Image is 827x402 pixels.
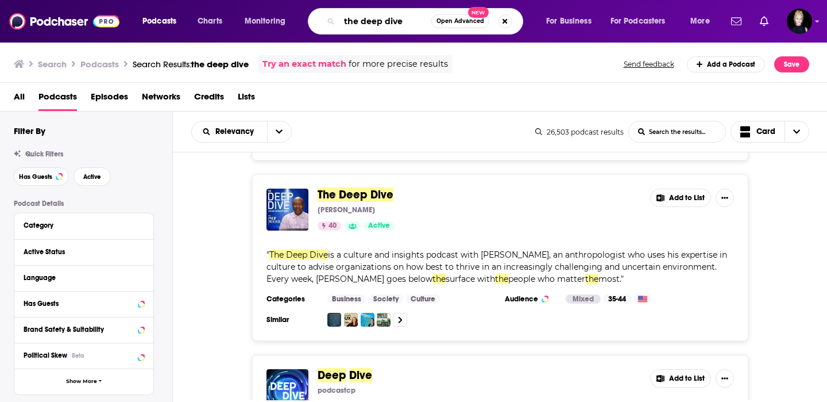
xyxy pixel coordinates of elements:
p: podcastcp [318,386,355,395]
div: Language [24,274,137,282]
span: Charts [198,13,222,29]
a: Search Results:the deep dive [133,59,249,70]
h3: Audience [505,294,557,304]
div: Mixed [566,294,601,304]
span: Active [368,220,390,232]
span: The Deep Dive [269,250,328,260]
a: Networks [142,87,180,111]
span: the [432,274,446,284]
span: For Podcasters [610,13,666,29]
p: [PERSON_NAME] [318,205,375,215]
div: Has Guests [24,300,134,308]
button: Show More Button [716,369,734,388]
a: Show notifications dropdown [755,12,773,31]
span: the [495,274,508,284]
button: Active Status [24,244,144,259]
a: The Deep Dive [318,189,393,201]
span: The Deep Dive [318,187,393,202]
span: Relevancy [215,128,258,136]
button: Has Guests [24,296,144,311]
button: open menu [237,12,300,30]
button: open menu [192,128,267,136]
span: for more precise results [349,58,448,71]
button: open menu [603,12,682,30]
div: Category [24,221,137,229]
span: Open Advanced [436,18,484,24]
button: Category [24,218,144,232]
button: Show profile menu [787,9,812,34]
span: the [585,274,598,284]
button: Choose View [731,121,810,143]
span: For Business [546,13,592,29]
h3: Categories [266,294,318,304]
div: 26,503 podcast results [535,128,624,136]
button: open menu [134,12,191,30]
span: Card [756,128,775,136]
button: open menu [682,12,724,30]
h3: Search [38,59,67,70]
span: Show More [66,378,97,385]
span: Credits [194,87,224,111]
span: Monitoring [245,13,285,29]
a: Society [369,294,403,304]
button: Active [74,167,111,186]
span: Has Guests [19,174,52,180]
a: Show notifications dropdown [726,12,746,31]
span: " " [266,250,727,284]
a: All [14,87,25,111]
a: Add a Podcast [687,56,766,72]
img: BizLatino [361,313,374,327]
span: people who matter [508,274,585,284]
a: Podcasts [38,87,77,111]
span: the deep dive [191,59,249,70]
button: Show More Button [716,189,734,207]
a: Active [364,221,395,231]
a: Lists [238,87,255,111]
img: Boots About Business [377,313,391,327]
a: DeepDive [318,369,372,382]
button: Political SkewBeta [24,348,144,362]
button: open menu [267,121,291,142]
h2: Choose List sort [191,121,292,143]
span: most. [598,274,621,284]
div: 35-44 [604,294,631,304]
img: Podchaser - Follow, Share and Rate Podcasts [9,10,119,32]
img: User Profile [787,9,812,34]
span: Active [83,174,101,180]
button: Brand Safety & Suitability [24,322,144,336]
span: New [468,7,489,18]
h3: Podcasts [80,59,119,70]
div: Active Status [24,248,137,256]
a: 40 [318,221,341,231]
span: Logged in as Passell [787,9,812,34]
a: Business [327,294,366,304]
button: Add to List [650,189,711,207]
span: More [690,13,710,29]
button: Open AdvancedNew [431,14,489,28]
span: surface with [446,274,495,284]
div: Brand Safety & Suitability [24,326,134,334]
div: Search podcasts, credits, & more... [319,8,534,35]
button: Language [24,270,144,285]
h3: Similar [266,315,318,324]
a: Episodes [91,87,128,111]
button: Save [774,56,809,72]
span: Dive [349,368,372,382]
p: Podcast Details [14,200,154,208]
img: My First Job [327,313,341,327]
span: 40 [329,220,337,232]
button: Has Guests [14,167,69,186]
h2: Filter By [14,125,45,136]
img: Uncharted UX [344,313,358,327]
div: Beta [72,352,84,359]
button: open menu [538,12,606,30]
a: Charts [190,12,229,30]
